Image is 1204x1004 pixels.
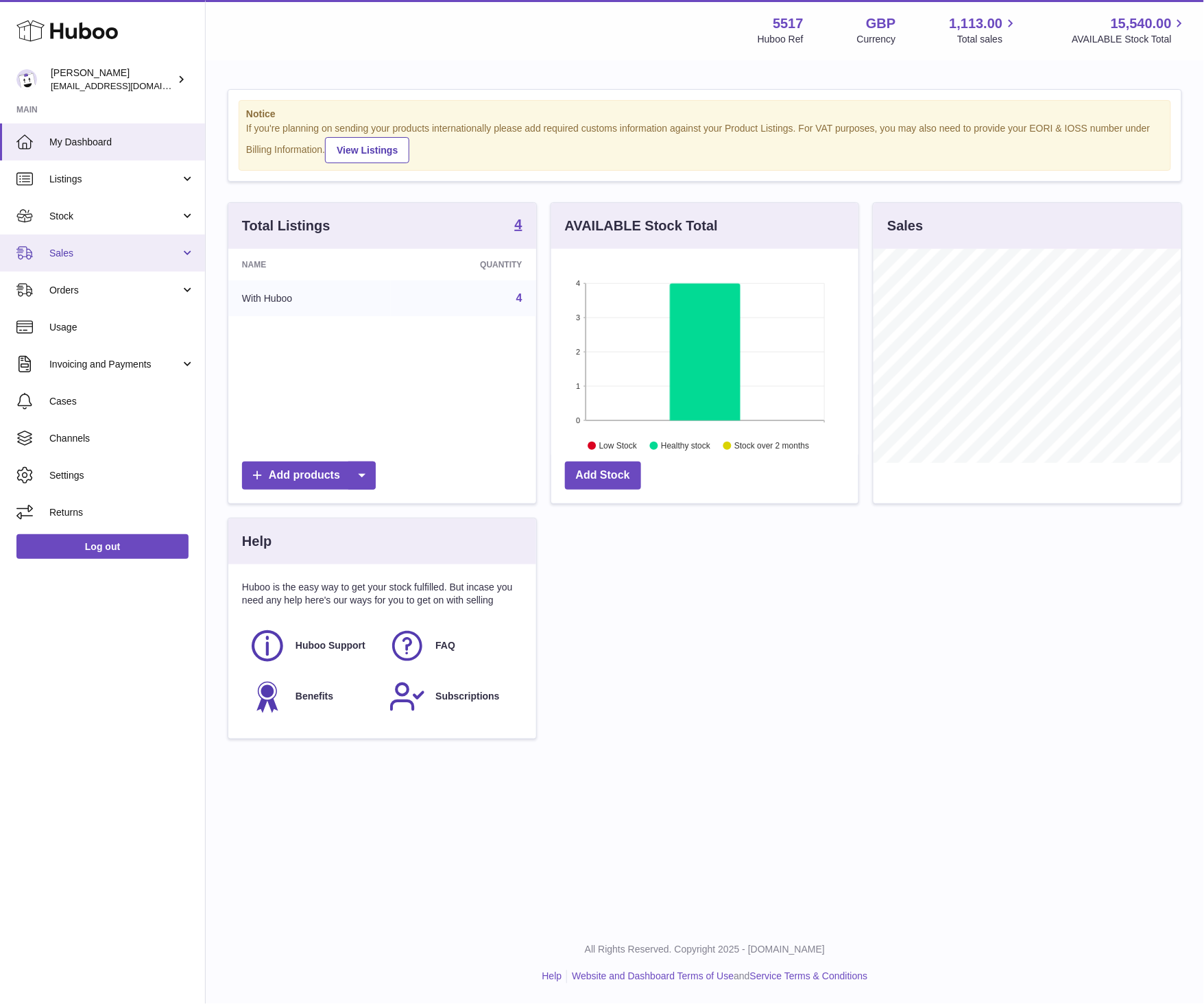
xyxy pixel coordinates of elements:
td: With Huboo [228,280,391,316]
span: Invoicing and Payments [49,358,180,371]
a: 4 [515,217,522,234]
span: 15,540.00 [1111,14,1172,33]
p: Huboo is the easy way to get your stock fulfilled. But incase you need any help here's our ways f... [242,581,522,607]
strong: Notice [246,108,1164,121]
span: Subscriptions [435,690,499,703]
text: Healthy stock [661,441,711,451]
span: Returns [49,506,195,519]
div: Currency [857,33,896,46]
a: Huboo Support [249,627,375,665]
a: Benefits [249,678,375,715]
img: alessiavanzwolle@hotmail.com [16,69,37,90]
text: Stock over 2 months [734,441,809,451]
a: 1,113.00 Total sales [950,14,1019,46]
strong: 4 [515,217,522,231]
a: Add Stock [565,462,641,490]
text: Low Stock [599,441,638,451]
h3: AVAILABLE Stock Total [565,217,718,235]
a: 4 [516,292,522,304]
text: 1 [576,382,580,390]
h3: Total Listings [242,217,330,235]
p: All Rights Reserved. Copyright 2025 - [DOMAIN_NAME] [217,944,1193,957]
span: Settings [49,469,195,482]
h3: Help [242,532,272,551]
span: Total sales [957,33,1018,46]
a: FAQ [389,627,515,665]
div: Huboo Ref [758,33,804,46]
th: Name [228,249,391,280]
span: Orders [49,284,180,297]
text: 2 [576,348,580,356]
a: Subscriptions [389,678,515,715]
span: AVAILABLE Stock Total [1072,33,1188,46]
span: Listings [49,173,180,186]
th: Quantity [391,249,536,280]
a: Service Terms & Conditions [750,971,868,982]
span: FAQ [435,639,455,652]
a: Add products [242,462,376,490]
div: [PERSON_NAME] [51,67,174,93]
span: [EMAIL_ADDRESS][DOMAIN_NAME] [51,80,202,91]
strong: 5517 [773,14,804,33]
span: Stock [49,210,180,223]
span: Cases [49,395,195,408]
span: Usage [49,321,195,334]
text: 3 [576,313,580,322]
div: If you're planning on sending your products internationally please add required customs informati... [246,122,1164,163]
a: Website and Dashboard Terms of Use [572,971,734,982]
a: 15,540.00 AVAILABLE Stock Total [1072,14,1188,46]
span: Benefits [296,690,333,703]
span: 1,113.00 [950,14,1003,33]
h3: Sales [887,217,923,235]
a: Help [542,971,562,982]
strong: GBP [866,14,895,33]
span: Channels [49,432,195,445]
li: and [567,970,867,983]
text: 4 [576,279,580,287]
span: My Dashboard [49,136,195,149]
span: Sales [49,247,180,260]
a: View Listings [325,137,409,163]
span: Huboo Support [296,639,365,652]
a: Log out [16,534,189,559]
text: 0 [576,416,580,425]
